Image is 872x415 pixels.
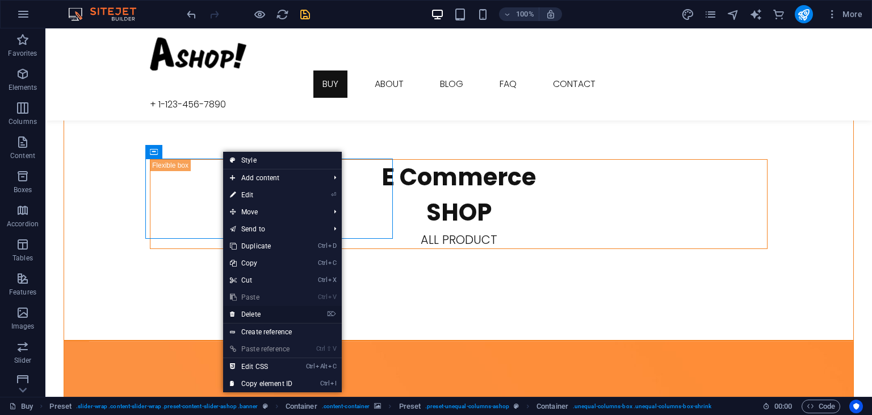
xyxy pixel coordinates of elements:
p: Content [10,151,35,160]
span: 00 00 [774,400,792,413]
i: Save (Ctrl+S) [299,8,312,21]
button: Code [802,400,840,413]
button: pages [704,7,718,21]
button: design [681,7,695,21]
button: commerce [772,7,786,21]
p: Elements [9,83,37,92]
i: Publish [797,8,810,21]
button: reload [275,7,289,21]
p: Slider [14,356,32,365]
span: More [827,9,862,20]
span: : [782,402,784,410]
i: V [328,293,336,301]
i: This element contains a background [374,403,381,409]
span: Code [807,400,835,413]
i: Reload page [276,8,289,21]
p: Favorites [8,49,37,58]
h6: 100% [516,7,534,21]
i: X [328,276,336,284]
i: C [328,363,336,370]
i: Navigator [727,8,740,21]
a: Style [223,152,342,169]
i: Ctrl [318,293,327,301]
i: Ctrl [318,259,327,267]
p: Boxes [14,185,32,194]
a: CtrlCCopy [223,255,299,272]
i: ⏎ [331,191,336,198]
i: C [328,259,336,267]
p: Columns [9,117,37,126]
span: . slider-wrap .content-slider-wrap .preset-content-slider-ashop .banner [76,400,258,413]
button: navigator [727,7,740,21]
i: AI Writer [749,8,762,21]
i: Undo: Delete elements (Ctrl+Z) [185,8,198,21]
span: . preset-unequal-columns-ashop [425,400,509,413]
i: Ctrl [306,363,315,370]
h6: Session time [762,400,793,413]
a: CtrlDDuplicate [223,238,299,255]
p: Accordion [7,219,39,229]
nav: breadcrumb [49,400,711,413]
p: Features [9,288,36,297]
i: Design (Ctrl+Alt+Y) [681,8,694,21]
span: . content-container [322,400,370,413]
i: D [328,242,336,250]
a: CtrlVPaste [223,289,299,306]
i: V [333,345,336,352]
i: This element is a customizable preset [514,403,519,409]
a: CtrlAltCEdit CSS [223,358,299,375]
a: ⏎Edit [223,186,299,204]
img: Editor Logo [65,7,150,21]
p: Tables [12,254,33,263]
a: Ctrl⇧VPaste reference [223,341,299,358]
button: text_generator [749,7,763,21]
span: Click to select. Double-click to edit [536,400,568,413]
button: 100% [499,7,539,21]
span: Move [223,204,325,221]
i: Pages (Ctrl+Alt+S) [704,8,717,21]
a: CtrlICopy element ID [223,375,299,392]
p: Images [11,322,35,331]
i: ⇧ [326,345,332,352]
span: Click to select. Double-click to edit [399,400,421,413]
i: Ctrl [318,242,327,250]
button: publish [795,5,813,23]
a: Click to cancel selection. Double-click to open Pages [9,400,33,413]
i: Alt [316,363,327,370]
button: More [822,5,867,23]
i: ⌦ [327,310,336,318]
button: Usercentrics [849,400,863,413]
button: save [298,7,312,21]
a: Send to [223,221,325,238]
i: Ctrl [320,380,329,387]
i: Commerce [772,8,785,21]
span: Add content [223,169,325,186]
a: CtrlXCut [223,272,299,289]
a: Create reference [223,323,342,341]
a: ⌦Delete [223,306,299,323]
span: Click to select. Double-click to edit [286,400,317,413]
span: Click to select. Double-click to edit [49,400,72,413]
i: Ctrl [318,276,327,284]
i: I [330,380,336,387]
button: undo [185,7,198,21]
i: Ctrl [316,345,325,352]
i: This element is a customizable preset [263,403,268,409]
span: . unequal-columns-box .unequal-columns-box-shrink [573,400,711,413]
